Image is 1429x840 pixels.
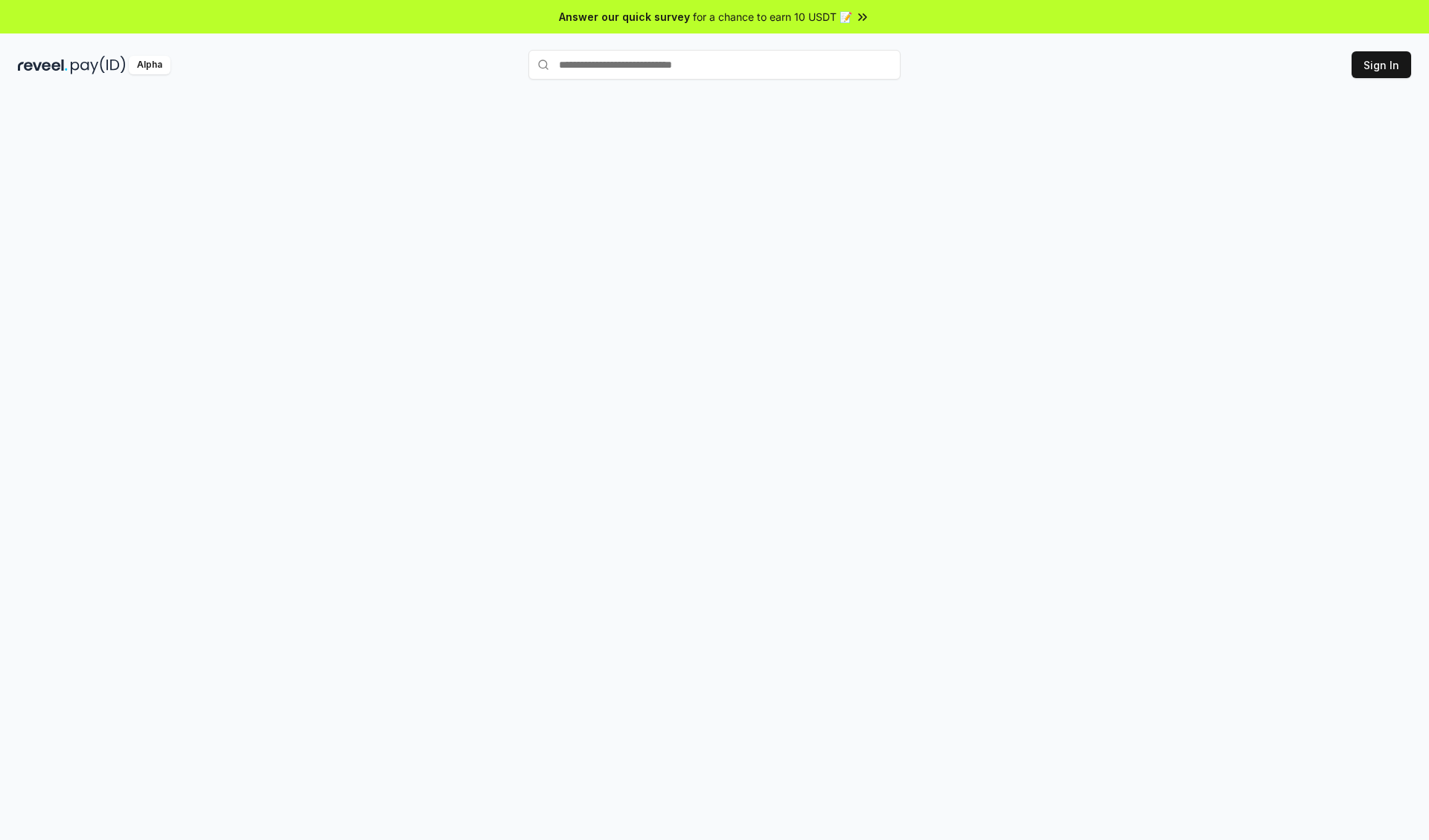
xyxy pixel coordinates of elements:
div: Alpha [129,56,170,74]
img: reveel_dark [18,56,68,74]
span: for a chance to earn 10 USDT 📝 [693,9,852,25]
img: pay_id [71,56,126,74]
span: Answer our quick survey [559,9,690,25]
button: Sign In [1352,51,1411,78]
